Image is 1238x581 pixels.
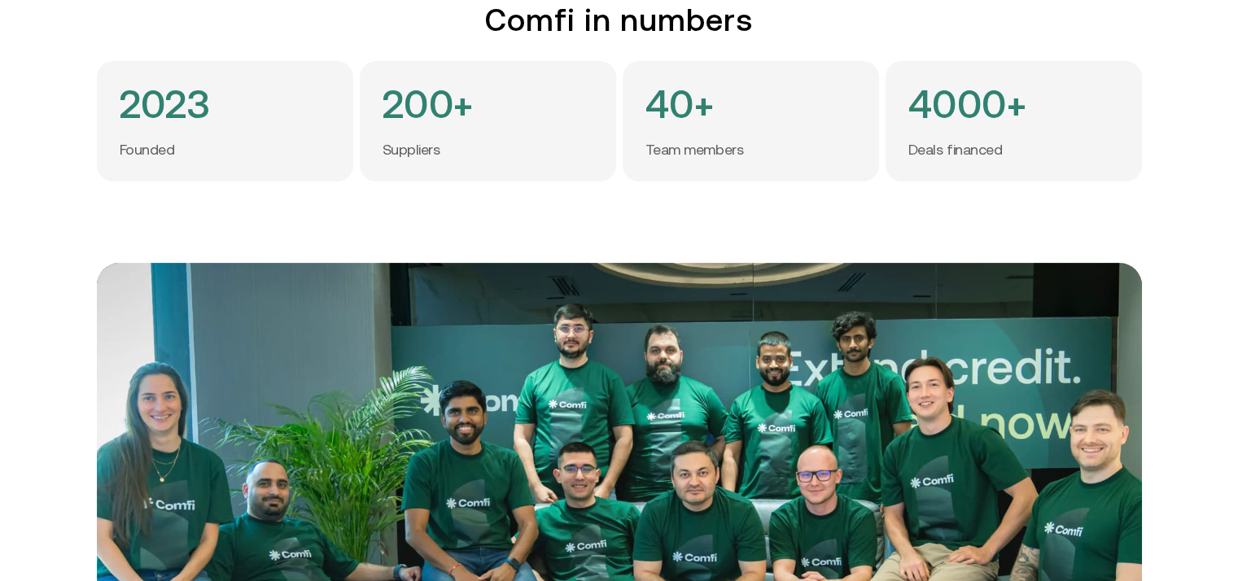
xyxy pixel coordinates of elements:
[383,84,474,124] h4: 200+
[120,84,211,124] h4: 2023
[383,141,440,159] p: Suppliers
[908,84,1026,124] h4: 4000+
[97,2,1142,38] h2: Comfi in numbers
[120,141,175,159] p: Founded
[645,141,744,159] p: Team members
[908,141,1003,159] p: Deals financed
[645,84,714,124] h4: 40+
